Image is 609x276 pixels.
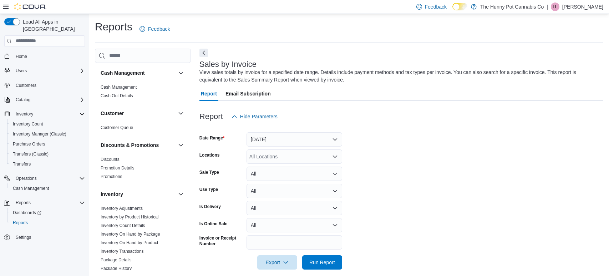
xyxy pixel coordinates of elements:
span: Catalog [16,97,30,103]
button: Inventory [101,191,175,198]
span: Home [13,52,85,61]
span: Package History [101,266,132,271]
button: Hide Parameters [229,109,280,124]
a: Inventory Count [10,120,46,128]
button: Users [13,66,30,75]
button: Catalog [1,95,88,105]
span: Inventory Adjustments [101,206,143,211]
button: Purchase Orders [7,139,88,149]
a: Dashboards [10,208,44,217]
span: Purchase Orders [13,141,45,147]
span: Catalog [13,95,85,104]
span: Cash Management [10,184,85,193]
button: Open list of options [332,154,338,159]
div: Customer [95,123,191,135]
label: Locations [199,152,220,158]
span: Feedback [148,25,170,33]
button: Cash Management [7,183,88,193]
p: | [547,3,548,11]
span: Email Subscription [225,87,271,101]
h1: Reports [95,20,132,34]
button: Operations [1,173,88,183]
a: Inventory Transactions [101,249,144,254]
button: Export [257,255,297,270]
button: All [247,201,342,215]
button: Users [1,66,88,76]
p: The Hunny Pot Cannabis Co [480,3,544,11]
button: Catalog [13,95,33,104]
a: Promotions [101,174,122,179]
button: Customer [177,109,185,118]
a: Inventory On Hand by Package [101,232,160,237]
span: Customers [16,83,36,88]
span: Inventory by Product Historical [101,214,159,220]
a: Settings [13,233,34,242]
a: Discounts [101,157,120,162]
span: Reports [13,220,28,226]
button: Inventory Count [7,119,88,129]
input: Dark Mode [452,3,467,10]
span: Inventory On Hand by Package [101,231,160,237]
p: [PERSON_NAME] [562,3,603,11]
button: Home [1,51,88,61]
a: Inventory Count Details [101,223,145,228]
button: Inventory Manager (Classic) [7,129,88,139]
a: Reports [10,218,31,227]
button: Inventory [1,109,88,119]
button: Discounts & Promotions [101,142,175,149]
span: Report [201,87,217,101]
span: Reports [10,218,85,227]
button: Cash Management [177,69,185,77]
span: Reports [13,198,85,207]
button: Customers [1,80,88,90]
span: Cash Out Details [101,93,133,99]
span: Run Report [309,259,335,266]
button: Discounts & Promotions [177,141,185,149]
span: Cash Management [13,186,49,191]
span: Home [16,54,27,59]
a: Package History [101,266,132,271]
span: Transfers (Classic) [13,151,49,157]
label: Invoice or Receipt Number [199,235,244,247]
div: Laura Laskoski [551,3,559,11]
h3: Inventory [101,191,123,198]
span: Inventory Count [10,120,85,128]
h3: Customer [101,110,124,117]
span: Dashboards [10,208,85,217]
a: Customers [13,81,39,90]
a: Promotion Details [101,166,135,171]
a: Dashboards [7,208,88,218]
span: Inventory Manager (Classic) [10,130,85,138]
a: Inventory On Hand by Product [101,240,158,245]
a: Feedback [137,22,173,36]
span: LL [553,3,557,11]
button: Run Report [302,255,342,270]
a: Cash Management [10,184,52,193]
span: Operations [13,174,85,183]
span: Cash Management [101,84,137,90]
a: Cash Out Details [101,93,133,98]
label: Sale Type [199,169,219,175]
span: Transfers [13,161,31,167]
label: Use Type [199,187,218,192]
span: Inventory Count Details [101,223,145,228]
span: Feedback [425,3,447,10]
button: All [247,184,342,198]
div: Discounts & Promotions [95,155,191,184]
span: Promotion Details [101,165,135,171]
button: Cash Management [101,69,175,77]
a: Inventory Adjustments [101,206,143,211]
label: Is Online Sale [199,221,228,227]
a: Customer Queue [101,125,133,130]
span: Inventory Count [13,121,43,127]
span: Reports [16,200,31,206]
a: Transfers (Classic) [10,150,51,158]
span: Transfers [10,160,85,168]
span: Inventory [13,110,85,118]
nav: Complex example [4,48,85,261]
button: Inventory [13,110,36,118]
span: Operations [16,176,37,181]
button: All [247,218,342,232]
